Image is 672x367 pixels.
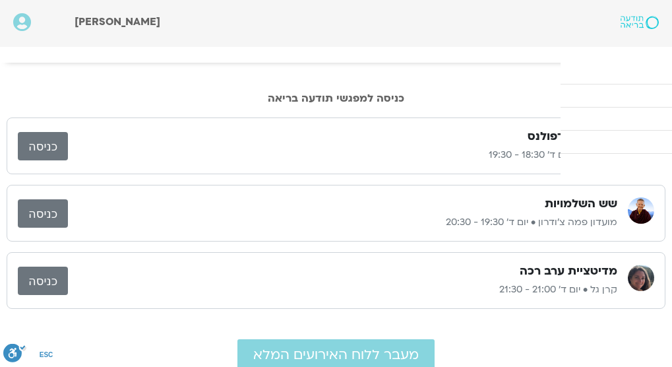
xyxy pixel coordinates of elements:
[68,282,617,298] p: קרן גל • יום ד׳ 21:00 - 21:30
[18,132,68,160] a: כניסה
[628,265,654,291] img: קרן גל
[528,129,617,145] h3: תרגול מיינדפולנס
[18,199,68,228] a: כניסה
[75,15,160,29] span: [PERSON_NAME]
[545,196,617,212] h3: שש השלמויות
[68,215,617,230] p: מועדון פמה צ'ודרון • יום ד׳ 19:30 - 20:30
[253,347,419,362] span: מעבר ללוח האירועים המלא
[628,197,654,224] img: מועדון פמה צ'ודרון
[68,147,617,163] p: דקל קנטי • יום ד׳ 18:30 - 19:30
[7,92,665,104] h2: כניסה למפגשי תודעה בריאה
[520,263,617,279] h3: מדיטציית ערב רכה
[18,267,68,295] a: כניסה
